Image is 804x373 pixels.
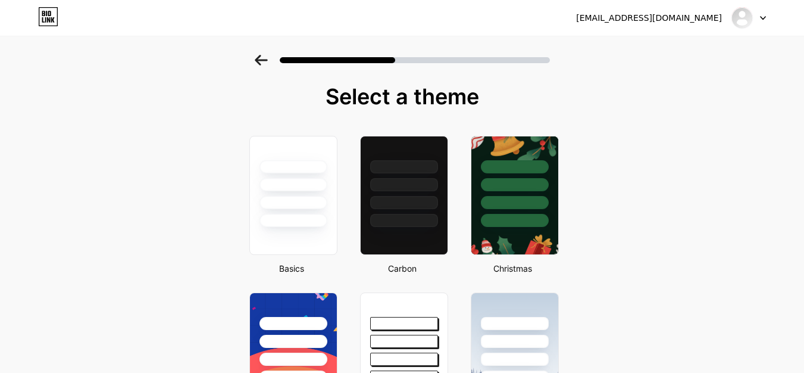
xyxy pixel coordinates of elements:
[731,7,753,29] img: securityindfw
[246,262,337,275] div: Basics
[245,85,560,108] div: Select a theme
[576,12,722,24] div: [EMAIL_ADDRESS][DOMAIN_NAME]
[356,262,448,275] div: Carbon
[467,262,559,275] div: Christmas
